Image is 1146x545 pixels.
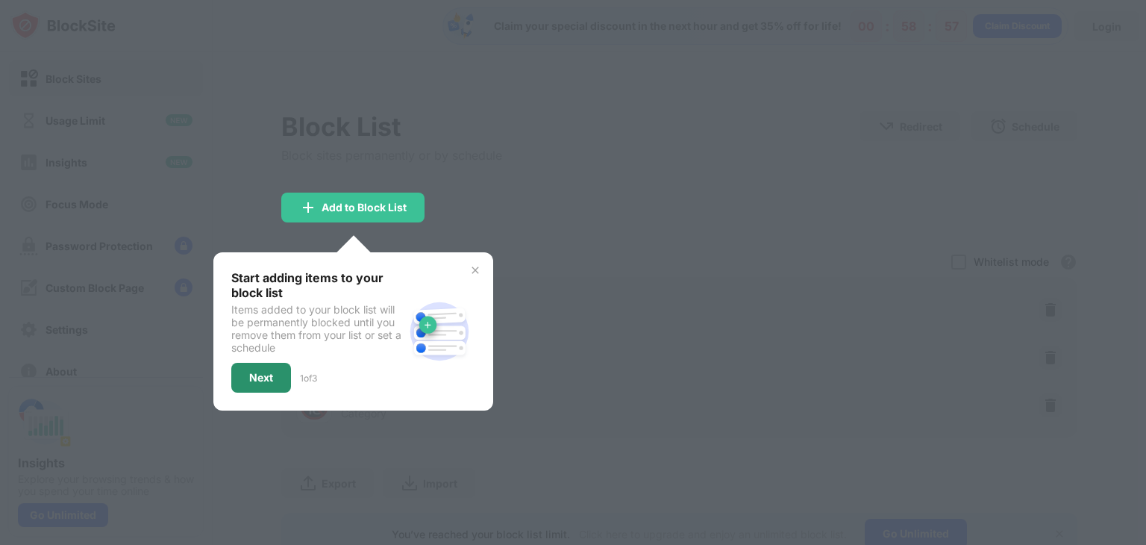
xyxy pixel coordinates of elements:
img: x-button.svg [469,264,481,276]
div: Items added to your block list will be permanently blocked until you remove them from your list o... [231,303,404,354]
div: Add to Block List [322,202,407,214]
div: 1 of 3 [300,373,317,384]
div: Next [249,372,273,384]
img: block-site.svg [404,296,475,367]
div: Start adding items to your block list [231,270,404,300]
